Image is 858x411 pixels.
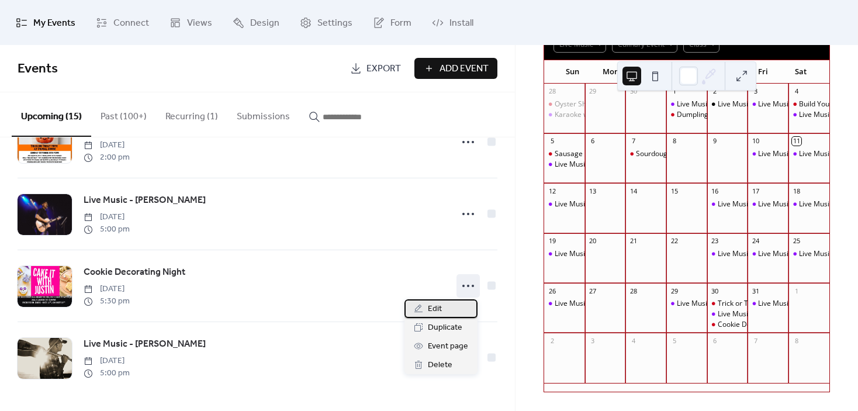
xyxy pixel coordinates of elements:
div: Live Music - Steve Philip with The Heavy Cats [544,199,585,209]
a: Live Music - [PERSON_NAME] [84,193,206,208]
span: Add Event [440,62,489,76]
a: Settings [291,5,361,40]
div: 26 [548,286,556,295]
div: Live Music - Sue & Jordan [748,199,788,209]
a: Export [341,58,410,79]
div: 27 [589,286,597,295]
div: 8 [670,137,679,146]
div: 22 [670,237,679,246]
div: Wed [667,60,705,84]
div: 10 [751,137,760,146]
a: Design [224,5,288,40]
div: 17 [751,186,760,195]
div: Live Music - [PERSON_NAME] [758,99,853,109]
div: Trick or Treat Tote [707,299,748,309]
span: Events [18,56,58,82]
div: Sausage Making Class [544,149,585,159]
div: Live Music - [PERSON_NAME] [555,249,649,259]
div: Sat [782,60,820,84]
span: Live Music - [PERSON_NAME] [84,194,206,208]
div: 4 [629,336,638,345]
div: Live Music - Rowdy Yates [707,199,748,209]
div: Live Music - [PERSON_NAME] & [PERSON_NAME] [555,299,713,309]
div: Mon [591,60,629,84]
div: Dumpling Making Class at [GEOGRAPHIC_DATA] [677,110,834,120]
div: Sun [553,60,591,84]
button: Add Event [414,58,497,79]
div: Live Music - [PERSON_NAME] [718,249,812,259]
span: Views [187,14,212,32]
div: 20 [589,237,597,246]
div: Live Music - [PERSON_NAME] [718,199,812,209]
div: 25 [792,237,801,246]
div: Live Music - [PERSON_NAME] [758,149,853,159]
div: 30 [629,87,638,96]
div: 6 [589,137,597,146]
span: Live Music - [PERSON_NAME] [84,337,206,351]
div: 1 [792,286,801,295]
div: Live Music - Kielo Smith [707,309,748,319]
span: 2:00 pm [84,151,130,164]
span: 5:00 pm [84,367,130,379]
div: 29 [670,286,679,295]
span: Edit [428,302,442,316]
button: Past (100+) [91,92,156,136]
div: 21 [629,237,638,246]
div: 1 [670,87,679,96]
div: 4 [792,87,801,96]
div: Fri [744,60,782,84]
button: Upcoming (15) [12,92,91,137]
span: [DATE] [84,211,130,223]
div: 12 [548,186,556,195]
span: Design [250,14,279,32]
div: Live Music - Michael Keeney [748,299,788,309]
a: My Events [7,5,84,40]
button: Submissions [227,92,299,136]
div: Live Music - Vince Galindo [788,149,829,159]
span: 5:30 pm [84,295,130,308]
div: Live Music - Katie Chappell [788,249,829,259]
div: 7 [629,137,638,146]
div: Live Music - Emily Smith [748,149,788,159]
div: 2 [711,87,719,96]
span: 5:00 pm [84,223,130,236]
div: 3 [589,336,597,345]
div: 15 [670,186,679,195]
div: 16 [711,186,719,195]
div: Live Music - The Belmore's [788,199,829,209]
span: My Events [33,14,75,32]
div: Sausage Making Class [555,149,628,159]
div: Sourdough Starter Class [625,149,666,159]
div: 31 [751,286,760,295]
div: Live Music Lynda Tymcheck & Marty Townsend [707,99,748,109]
span: Form [390,14,411,32]
div: Cookie Decorating Night [707,320,748,330]
a: Form [364,5,420,40]
div: Tue [629,60,667,84]
div: 7 [751,336,760,345]
span: Cookie Decorating Night [84,265,185,279]
div: Live Music - Dave Tate [748,99,788,109]
a: Cookie Decorating Night [84,265,185,280]
div: Cookie Decorating Night [718,320,797,330]
div: Live Music - [PERSON_NAME] [677,99,771,109]
span: [DATE] [84,139,130,151]
div: Live Music - [PERSON_NAME] [677,299,771,309]
div: Live Music - Joy Bonner [707,249,748,259]
div: Live Music - Sue & Jordan [544,299,585,309]
div: 6 [711,336,719,345]
div: 19 [548,237,556,246]
div: Live Music - Loren Radis [544,249,585,259]
span: [DATE] [84,355,130,367]
div: Live Music - Michael Peters [788,110,829,120]
div: Karaoke with [PERSON_NAME] & [PERSON_NAME] from Sound House Productions [555,110,820,120]
span: Event page [428,340,468,354]
span: Settings [317,14,352,32]
div: 5 [548,137,556,146]
div: Live Music - Kielo Smith [544,160,585,170]
span: Export [366,62,401,76]
div: 29 [589,87,597,96]
div: Oyster Shucking Class [555,99,627,109]
div: Live Music - [PERSON_NAME] [758,249,853,259]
